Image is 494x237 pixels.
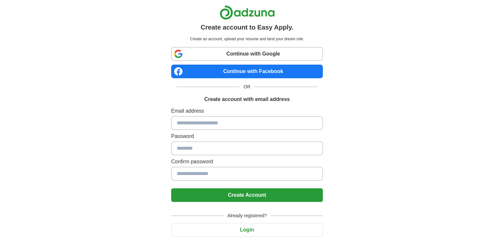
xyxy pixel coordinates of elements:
label: Password [171,132,323,140]
h1: Create account to Easy Apply. [201,22,294,32]
p: Create an account, upload your resume and land your dream role. [172,36,322,42]
a: Continue with Google [171,47,323,61]
label: Confirm password [171,158,323,166]
span: OR [240,83,254,90]
button: Create Account [171,188,323,202]
a: Login [171,227,323,232]
button: Login [171,223,323,237]
h1: Create account with email address [204,95,290,103]
label: Email address [171,107,323,115]
span: Already registered? [223,212,271,219]
a: Continue with Facebook [171,65,323,78]
img: Adzuna logo [220,5,275,20]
